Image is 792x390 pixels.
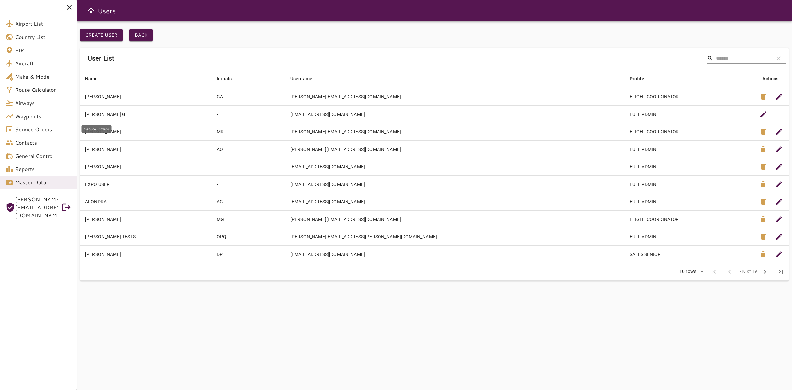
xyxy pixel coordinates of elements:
[775,215,783,223] span: edit
[707,55,713,62] span: Search
[771,141,787,157] button: Edit User
[624,175,754,193] td: FULL ADMIN
[98,5,116,16] h6: Users
[771,246,787,262] button: Edit User
[15,165,71,173] span: Reports
[85,75,98,83] div: Name
[212,228,285,245] td: OPQT
[15,112,71,120] span: Waypoints
[85,75,107,83] span: Name
[15,125,71,133] span: Service Orders
[624,245,754,263] td: SALES SENIOR
[759,233,767,241] span: delete
[761,268,769,276] span: chevron_right
[624,158,754,175] td: FULL ADMIN
[80,228,212,245] td: [PERSON_NAME] TESTS
[624,123,754,140] td: FLIGHT COORDINATOR
[775,233,783,241] span: edit
[15,178,71,186] span: Master Data
[212,105,285,123] td: -
[212,193,285,210] td: AG
[285,228,624,245] td: [PERSON_NAME][EMAIL_ADDRESS][PERSON_NAME][DOMAIN_NAME]
[285,123,624,140] td: [PERSON_NAME][EMAIL_ADDRESS][DOMAIN_NAME]
[624,193,754,210] td: FULL ADMIN
[759,110,767,118] span: edit
[15,46,71,54] span: FIR
[678,269,698,274] div: 10 rows
[675,267,706,277] div: 10 rows
[755,141,771,157] button: Delete User
[88,53,114,64] h6: User List
[722,264,738,280] span: Previous Page
[80,88,212,105] td: [PERSON_NAME]
[775,145,783,153] span: edit
[624,140,754,158] td: FULL ADMIN
[775,198,783,206] span: edit
[771,159,787,175] button: Edit User
[212,88,285,105] td: GA
[624,105,754,123] td: FULL ADMIN
[759,180,767,188] span: delete
[15,152,71,160] span: General Control
[285,175,624,193] td: [EMAIL_ADDRESS][DOMAIN_NAME]
[775,93,783,101] span: edit
[290,75,312,83] div: Username
[738,268,757,275] span: 1-10 of 19
[15,139,71,147] span: Contacts
[15,99,71,107] span: Airways
[80,123,212,140] td: [PERSON_NAME]
[82,125,112,133] div: Service Orders
[285,210,624,228] td: [PERSON_NAME][EMAIL_ADDRESS][DOMAIN_NAME]
[285,193,624,210] td: [EMAIL_ADDRESS][DOMAIN_NAME]
[212,245,285,263] td: DP
[755,106,771,122] button: Edit User
[716,53,769,64] input: Search
[15,33,71,41] span: Country List
[217,75,240,83] span: Initials
[129,29,153,41] button: Back
[775,250,783,258] span: edit
[285,140,624,158] td: [PERSON_NAME][EMAIL_ADDRESS][DOMAIN_NAME]
[80,193,212,210] td: ALONDRA
[775,163,783,171] span: edit
[771,176,787,192] button: Edit User
[630,75,653,83] span: Profile
[775,128,783,136] span: edit
[212,175,285,193] td: -
[285,158,624,175] td: [EMAIL_ADDRESS][DOMAIN_NAME]
[84,4,98,17] button: Open drawer
[630,75,644,83] div: Profile
[212,210,285,228] td: MG
[755,89,771,105] button: Delete User
[285,245,624,263] td: [EMAIL_ADDRESS][DOMAIN_NAME]
[80,245,212,263] td: [PERSON_NAME]
[212,158,285,175] td: -
[80,175,212,193] td: EXPO USER
[759,128,767,136] span: delete
[759,163,767,171] span: delete
[771,194,787,210] button: Edit User
[706,264,722,280] span: First Page
[775,180,783,188] span: edit
[212,140,285,158] td: AO
[755,159,771,175] button: Delete User
[777,268,785,276] span: last_page
[285,88,624,105] td: [PERSON_NAME][EMAIL_ADDRESS][DOMAIN_NAME]
[759,198,767,206] span: delete
[290,75,321,83] span: Username
[759,93,767,101] span: delete
[15,195,58,219] span: [PERSON_NAME][EMAIL_ADDRESS][DOMAIN_NAME]
[80,29,123,41] button: Create User
[80,158,212,175] td: [PERSON_NAME]
[212,123,285,140] td: MR
[759,250,767,258] span: delete
[624,88,754,105] td: FLIGHT COORDINATOR
[15,59,71,67] span: Aircraft
[80,210,212,228] td: [PERSON_NAME]
[771,211,787,227] button: Edit User
[771,89,787,105] button: Edit User
[80,140,212,158] td: [PERSON_NAME]
[755,194,771,210] button: Delete User
[759,215,767,223] span: delete
[217,75,232,83] div: Initials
